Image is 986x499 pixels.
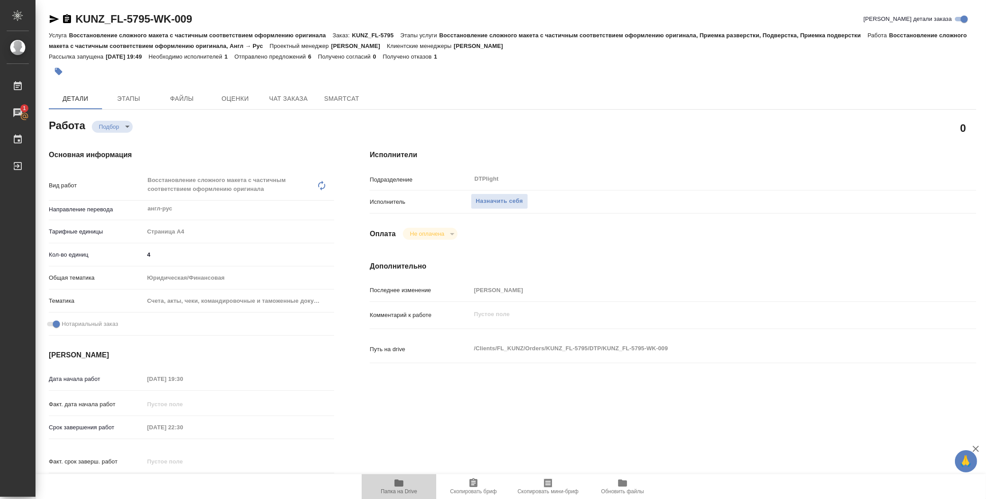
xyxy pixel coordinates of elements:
p: Услуга [49,32,69,39]
p: [PERSON_NAME] [331,43,387,49]
p: Факт. срок заверш. работ [49,457,144,466]
p: Тематика [49,297,144,305]
p: Клиентские менеджеры [387,43,454,49]
span: Назначить себя [476,196,523,206]
span: 1 [17,104,31,113]
span: Детали [54,93,97,104]
h4: Дополнительно [370,261,976,272]
span: Скопировать бриф [450,488,497,495]
p: Последнее изменение [370,286,471,295]
span: SmartCat [320,93,363,104]
span: [PERSON_NAME] детали заказа [864,15,952,24]
p: Вид работ [49,181,144,190]
button: Скопировать ссылку [62,14,72,24]
p: KUNZ_FL-5795 [352,32,400,39]
span: Файлы [161,93,203,104]
p: Срок завершения работ [49,423,144,432]
p: Восстановление сложного макета с частичным соответствием оформлению оригинала, Приемка разверстки... [439,32,868,39]
p: [DATE] 19:49 [106,53,149,60]
p: Исполнитель [370,198,471,206]
span: Оценки [214,93,256,104]
p: Факт. дата начала работ [49,400,144,409]
input: ✎ Введи что-нибудь [144,248,334,261]
p: Дата начала работ [49,375,144,384]
input: Пустое поле [144,372,221,385]
p: Получено отказов [383,53,434,60]
span: Этапы [107,93,150,104]
p: Общая тематика [49,273,144,282]
h4: Основная информация [49,150,334,160]
div: Подбор [92,121,133,133]
button: Скопировать бриф [436,474,511,499]
input: Пустое поле [144,398,221,411]
span: 🙏 [958,452,974,471]
h2: Работа [49,117,85,133]
p: 6 [308,53,318,60]
p: Этапы услуги [400,32,439,39]
h4: [PERSON_NAME] [49,350,334,360]
p: Путь на drive [370,345,471,354]
p: [PERSON_NAME] [454,43,510,49]
p: Заказ: [333,32,352,39]
button: Папка на Drive [362,474,436,499]
p: Рассылка запущена [49,53,106,60]
button: Назначить себя [471,194,528,209]
p: Проектный менеджер [270,43,331,49]
button: 🙏 [955,450,977,472]
p: Направление перевода [49,205,144,214]
h4: Оплата [370,229,396,239]
button: Скопировать ссылку для ЯМессенджера [49,14,59,24]
div: Страница А4 [144,224,334,239]
p: Необходимо исполнителей [149,53,225,60]
p: 0 [373,53,383,60]
a: 1 [2,102,33,124]
span: Нотариальный заказ [62,320,118,329]
input: Пустое поле [144,455,221,468]
p: Восстановление сложного макета с частичным соответствием оформлению оригинала [69,32,332,39]
p: Работа [868,32,889,39]
p: Подразделение [370,175,471,184]
p: Получено согласий [318,53,373,60]
h2: 0 [960,120,966,135]
p: Отправлено предложений [234,53,308,60]
input: Пустое поле [144,421,221,434]
p: 1 [225,53,234,60]
button: Не оплачена [407,230,447,238]
a: KUNZ_FL-5795-WK-009 [75,13,192,25]
span: Папка на Drive [381,488,417,495]
button: Обновить файлы [585,474,660,499]
span: Обновить файлы [601,488,644,495]
button: Подбор [96,123,122,131]
button: Добавить тэг [49,62,68,81]
h4: Исполнители [370,150,976,160]
input: Пустое поле [471,284,926,297]
span: Чат заказа [267,93,310,104]
p: Кол-во единиц [49,250,144,259]
p: Тарифные единицы [49,227,144,236]
span: Скопировать мини-бриф [517,488,578,495]
p: 1 [434,53,444,60]
div: Подбор [403,228,458,240]
p: Комментарий к работе [370,311,471,320]
div: Юридическая/Финансовая [144,270,334,285]
textarea: /Clients/FL_KUNZ/Orders/KUNZ_FL-5795/DTP/KUNZ_FL-5795-WK-009 [471,341,926,356]
button: Скопировать мини-бриф [511,474,585,499]
div: Счета, акты, чеки, командировочные и таможенные документы [144,293,334,309]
